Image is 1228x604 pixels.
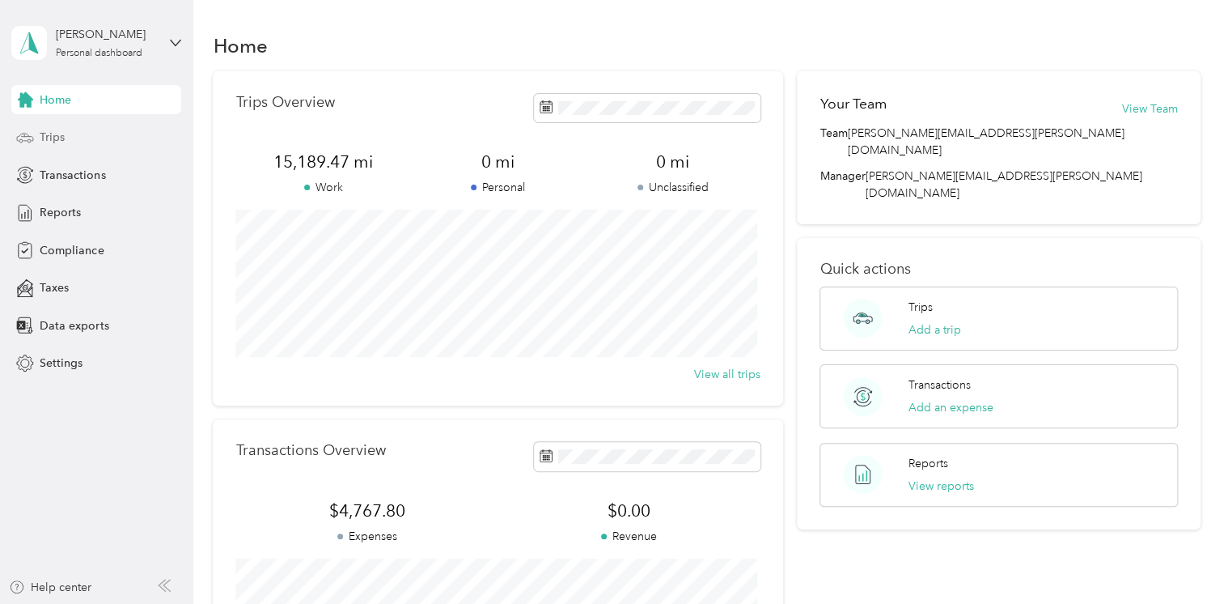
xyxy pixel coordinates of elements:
[819,168,865,202] span: Manager
[40,355,83,372] span: Settings
[235,94,334,111] p: Trips Overview
[213,37,267,54] h1: Home
[40,167,105,184] span: Transactions
[908,321,961,338] button: Add a trip
[411,151,586,173] span: 0 mi
[694,366,760,383] button: View all trips
[235,500,498,522] span: $4,767.80
[9,579,91,596] button: Help center
[819,261,1177,278] p: Quick actions
[908,455,948,472] p: Reports
[40,91,71,108] span: Home
[40,242,104,259] span: Compliance
[498,500,760,522] span: $0.00
[235,528,498,545] p: Expenses
[56,49,142,58] div: Personal dashboard
[40,129,65,146] span: Trips
[498,528,760,545] p: Revenue
[1122,100,1178,117] button: View Team
[586,151,760,173] span: 0 mi
[411,179,586,196] p: Personal
[908,299,933,316] p: Trips
[819,94,886,114] h2: Your Team
[56,26,157,43] div: [PERSON_NAME]
[1137,513,1228,604] iframe: Everlance-gr Chat Button Frame
[908,399,993,416] button: Add an expense
[819,125,847,159] span: Team
[908,376,971,393] p: Transactions
[235,442,385,459] p: Transactions Overview
[40,317,108,334] span: Data exports
[586,179,760,196] p: Unclassified
[40,204,81,221] span: Reports
[40,279,69,296] span: Taxes
[235,151,410,173] span: 15,189.47 mi
[847,125,1177,159] span: [PERSON_NAME][EMAIL_ADDRESS][PERSON_NAME][DOMAIN_NAME]
[908,478,974,495] button: View reports
[865,169,1141,200] span: [PERSON_NAME][EMAIL_ADDRESS][PERSON_NAME][DOMAIN_NAME]
[235,179,410,196] p: Work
